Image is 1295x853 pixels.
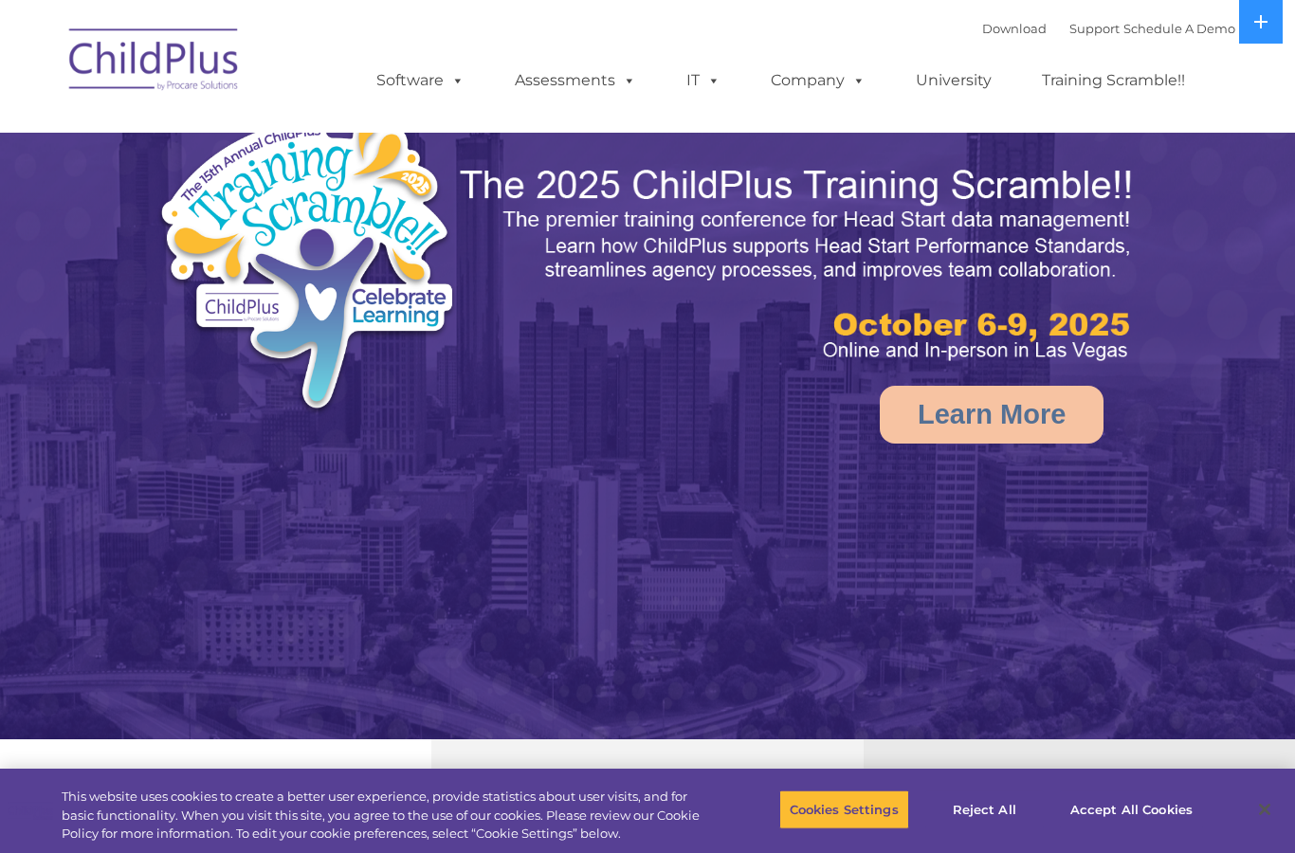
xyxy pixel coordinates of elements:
[897,62,1011,100] a: University
[357,62,483,100] a: Software
[60,15,249,110] img: ChildPlus by Procare Solutions
[925,789,1044,829] button: Reject All
[1069,21,1120,36] a: Support
[1123,21,1235,36] a: Schedule A Demo
[982,21,1047,36] a: Download
[982,21,1235,36] font: |
[1023,62,1204,100] a: Training Scramble!!
[1244,789,1286,830] button: Close
[752,62,885,100] a: Company
[880,386,1103,444] a: Learn More
[1060,789,1203,829] button: Accept All Cookies
[496,62,655,100] a: Assessments
[62,788,712,844] div: This website uses cookies to create a better user experience, provide statistics about user visit...
[667,62,739,100] a: IT
[779,789,909,829] button: Cookies Settings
